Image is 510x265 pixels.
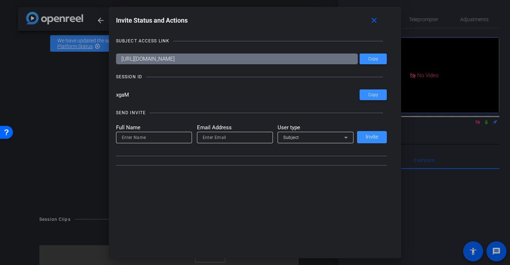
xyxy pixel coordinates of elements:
button: Copy [360,89,387,100]
div: SESSION ID [116,73,142,80]
span: Subject [283,135,299,140]
button: Copy [360,54,387,64]
input: Enter Email [203,133,267,142]
openreel-title-line: SEND INVITE [116,109,387,116]
div: SUBJECT ACCESS LINK [116,37,169,45]
span: Copy [368,56,378,62]
mat-icon: close [370,16,379,25]
openreel-title-line: SESSION ID [116,73,387,80]
mat-label: Full Name [116,124,192,132]
mat-label: Email Address [197,124,273,132]
openreel-title-line: SUBJECT ACCESS LINK [116,37,387,45]
div: SEND INVITE [116,109,146,116]
input: Enter Name [122,133,186,142]
span: Copy [368,92,378,98]
mat-label: User type [278,124,353,132]
div: Invite Status and Actions [116,14,387,27]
